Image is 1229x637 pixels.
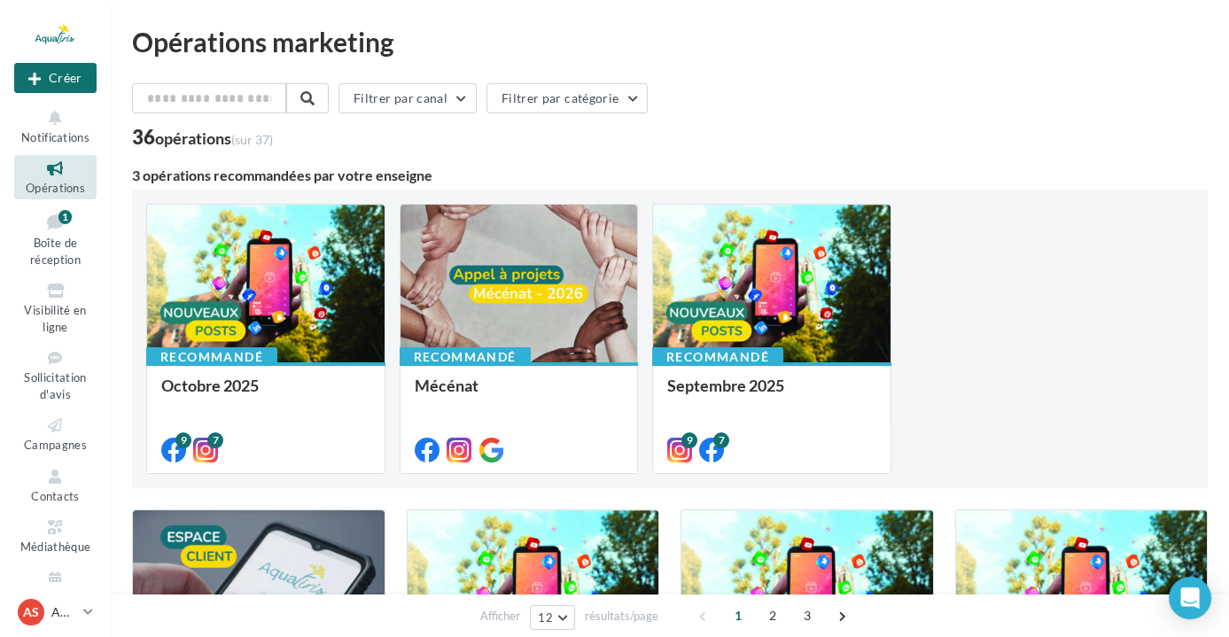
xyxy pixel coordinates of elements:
div: 36 [132,128,273,147]
span: Campagnes [24,438,87,452]
div: Recommandé [400,347,531,367]
a: Calendrier [14,565,97,609]
div: 7 [207,432,223,448]
span: 2 [758,602,787,630]
div: Recommandé [652,347,783,367]
div: Nouvelle campagne [14,63,97,93]
button: Filtrer par canal [338,83,477,113]
a: AS AQUATIRIS Siège [14,595,97,629]
div: Septembre 2025 [667,377,876,412]
span: Contacts [31,489,80,503]
a: Opérations [14,155,97,198]
span: Afficher [480,608,520,625]
span: AS [23,603,39,621]
span: Notifications [21,130,89,144]
span: 12 [538,610,553,625]
a: Médiathèque [14,514,97,557]
a: Sollicitation d'avis [14,345,97,405]
span: Sollicitation d'avis [24,370,86,401]
div: 9 [681,432,697,448]
div: opérations [155,130,273,146]
button: Filtrer par catégorie [486,83,648,113]
span: Boîte de réception [30,236,81,267]
div: 9 [175,432,191,448]
span: Opérations [26,181,85,195]
span: (sur 37) [231,132,273,147]
a: Boîte de réception1 [14,206,97,271]
span: résultats/page [585,608,658,625]
span: Visibilité en ligne [24,303,86,334]
div: 3 opérations recommandées par votre enseigne [132,168,1208,183]
a: Visibilité en ligne [14,277,97,338]
div: Octobre 2025 [161,377,370,412]
button: 12 [530,605,575,630]
p: AQUATIRIS Siège [51,603,76,621]
div: Mécénat [415,377,624,412]
div: 1 [58,210,72,224]
div: Open Intercom Messenger [1169,577,1211,619]
a: Campagnes [14,412,97,455]
a: Contacts [14,463,97,507]
div: Opérations marketing [132,28,1208,55]
span: Médiathèque [20,540,91,554]
button: Notifications [14,105,97,148]
div: 7 [713,432,729,448]
button: Créer [14,63,97,93]
span: 3 [793,602,821,630]
span: 1 [724,602,752,630]
div: Recommandé [146,347,277,367]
